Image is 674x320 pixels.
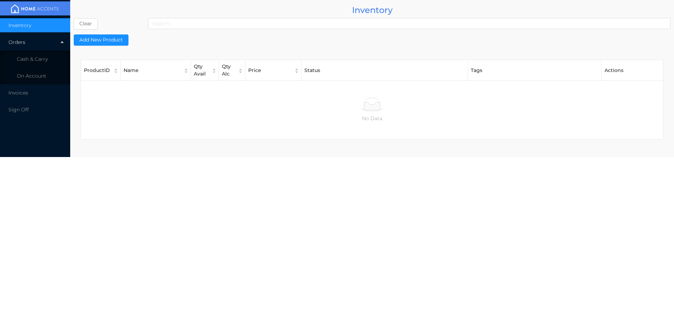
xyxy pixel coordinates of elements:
i: icon: caret-up [114,67,118,69]
div: Actions [604,67,660,74]
div: Sort [212,67,217,73]
i: icon: caret-down [238,70,243,72]
div: Name [124,67,180,74]
div: Price [248,67,291,74]
span: Sign Off [8,106,29,113]
img: mainBanner [8,4,61,14]
img: No Data [361,98,383,112]
div: ProductID [84,67,110,74]
i: icon: caret-up [295,67,299,69]
div: Sort [294,67,299,73]
div: Qty Avail [194,63,208,78]
button: Add New Product [74,34,128,46]
i: icon: caret-up [212,67,217,69]
div: Status [304,67,465,74]
div: Sort [238,67,243,73]
span: Inventory [8,22,31,28]
i: icon: caret-down [295,70,299,72]
span: On Account [17,73,46,79]
input: Search... [148,18,670,29]
span: Cash & Carry [17,56,48,62]
div: Qty Alc [222,63,234,78]
i: icon: caret-down [184,70,189,72]
p: No Data [87,115,658,122]
button: Clear [74,18,98,30]
i: icon: caret-up [184,67,189,69]
div: Sort [113,67,118,73]
i: icon: caret-up [238,67,243,69]
div: Inventory [74,4,670,17]
div: Tags [471,67,599,74]
div: Sort [184,67,189,73]
span: Invoices [8,90,28,96]
i: icon: caret-down [114,70,118,72]
i: icon: caret-down [212,70,217,72]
